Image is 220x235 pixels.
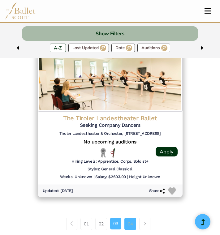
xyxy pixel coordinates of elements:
[149,188,165,194] h6: Share
[71,159,149,164] h6: Hiring Levels: Apprentice, Corps, Soloist+
[127,174,128,180] h6: |
[129,174,160,180] h6: Height Unknown
[137,44,170,52] label: Auditions
[43,131,178,136] h6: Tiroler Landestheater & Orchester, [STREET_ADDRESS]
[43,188,73,194] h6: Updated: [DATE]
[22,26,198,41] button: Show Filters
[110,148,115,158] img: All
[99,148,107,157] img: Local
[124,218,136,230] a: 04
[95,218,107,230] a: 02
[66,218,154,230] nav: Page navigation example
[43,122,178,129] h5: Seeking Company Dancers
[38,50,183,112] img: Logo
[43,114,178,122] h4: The Tiroler Landestheater Ballet
[93,174,94,180] h6: |
[50,44,66,52] label: A-Z
[168,187,176,195] img: Heart
[201,8,215,14] button: Toggle navigation
[88,167,132,172] h6: Styles: General Classical
[60,174,92,180] h6: Weeks: Unknown
[68,44,109,52] label: Last Updated
[111,44,135,52] label: Date
[43,139,178,145] h5: No upcoming auditions
[95,174,126,180] h6: Salary: $2603.00
[80,218,92,230] a: 01
[156,147,178,156] a: Apply
[110,218,121,229] a: 03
